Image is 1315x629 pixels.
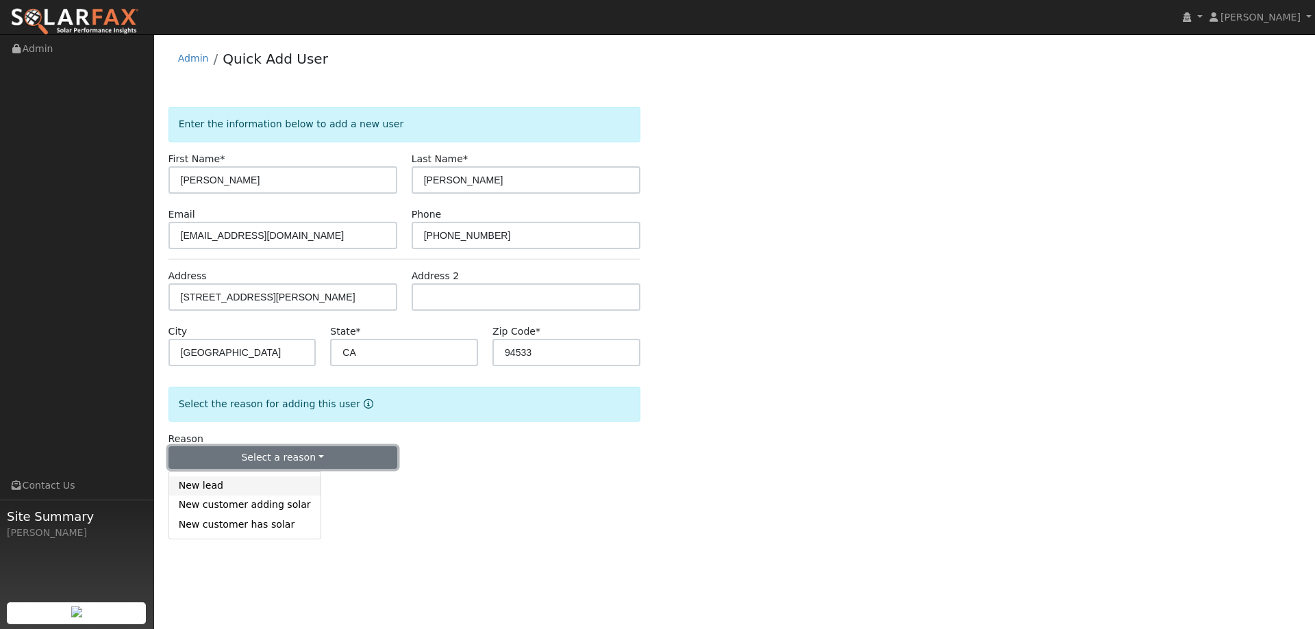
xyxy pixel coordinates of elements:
[330,324,360,339] label: State
[168,207,195,222] label: Email
[220,153,225,164] span: Required
[10,8,139,36] img: SolarFax
[169,476,321,496] a: New lead
[360,398,373,409] a: Reason for new user
[168,446,397,470] button: Select a reason
[412,207,442,222] label: Phone
[168,152,225,166] label: First Name
[7,507,147,526] span: Site Summary
[492,324,540,339] label: Zip Code
[169,515,321,534] a: New customer has solar
[223,51,328,67] a: Quick Add User
[169,496,321,515] a: New customer adding solar
[168,269,207,283] label: Address
[7,526,147,540] div: [PERSON_NAME]
[412,269,460,283] label: Address 2
[1220,12,1301,23] span: [PERSON_NAME]
[356,326,361,337] span: Required
[168,432,203,446] label: Reason
[168,324,188,339] label: City
[412,152,468,166] label: Last Name
[168,387,640,422] div: Select the reason for adding this user
[463,153,468,164] span: Required
[536,326,540,337] span: Required
[178,53,209,64] a: Admin
[168,107,640,142] div: Enter the information below to add a new user
[71,606,82,617] img: retrieve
